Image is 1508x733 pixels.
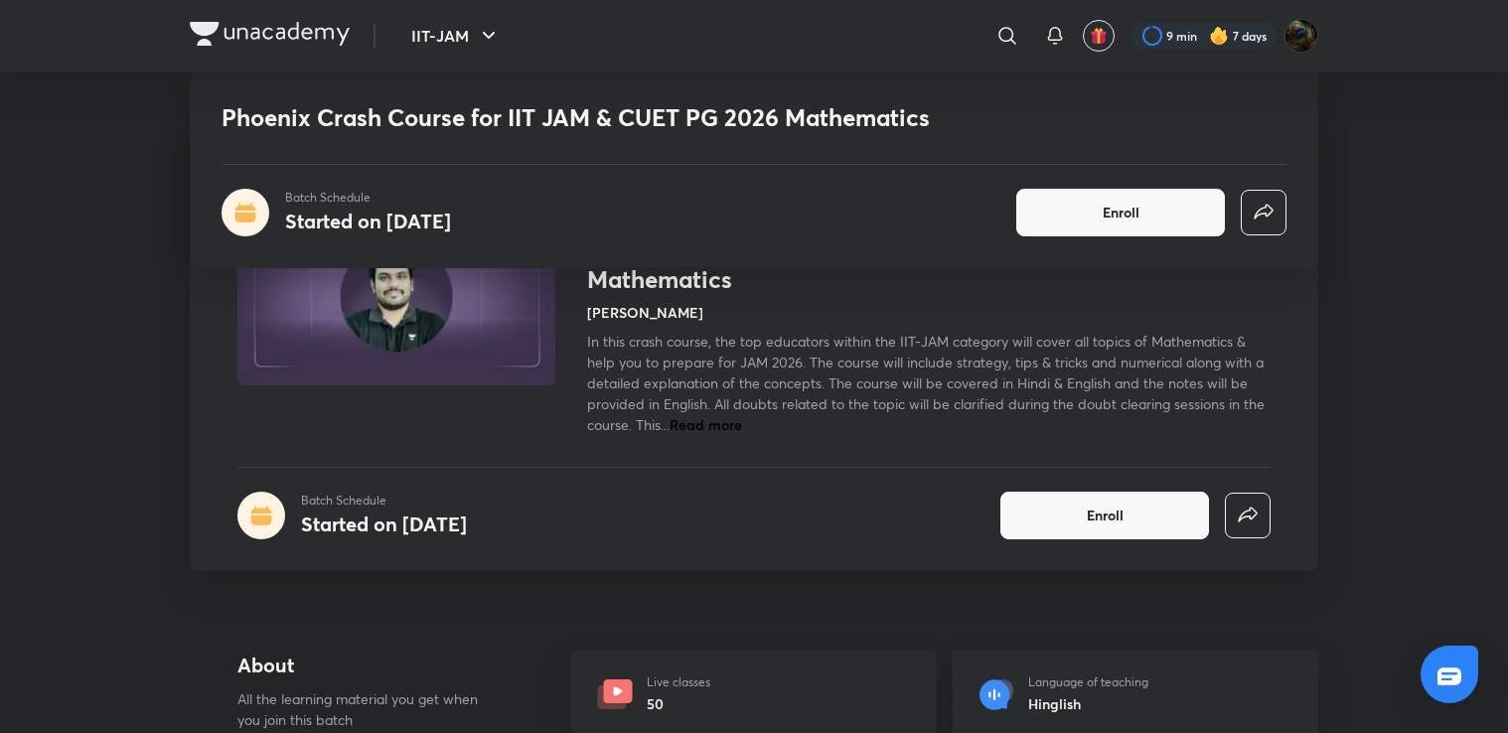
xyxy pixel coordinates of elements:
h4: About [237,651,508,680]
h1: Phoenix Crash Course for IIT JAM & CUET PG 2026 Mathematics [587,236,1271,294]
h4: Started on [DATE] [285,208,451,234]
button: avatar [1083,20,1115,52]
img: streak [1209,26,1229,46]
h1: Phoenix Crash Course for IIT JAM & CUET PG 2026 Mathematics [222,103,999,132]
img: Shubham Deshmukh [1284,19,1318,53]
h6: 50 [647,693,710,714]
img: Thumbnail [234,205,558,387]
button: IIT-JAM [399,16,513,56]
img: Company Logo [190,22,350,46]
p: Language of teaching [1028,673,1148,691]
span: Read more [670,415,742,434]
p: All the learning material you get when you join this batch [237,688,494,730]
h4: [PERSON_NAME] [587,302,703,323]
h4: Started on [DATE] [301,511,467,537]
p: Batch Schedule [301,492,467,510]
button: Enroll [1000,492,1209,539]
span: In this crash course, the top educators within the IIT-JAM category will cover all topics of Math... [587,332,1265,434]
p: Live classes [647,673,710,691]
h6: Hinglish [1028,693,1148,714]
img: avatar [1090,27,1108,45]
p: Batch Schedule [285,189,451,207]
a: Company Logo [190,22,350,51]
span: Enroll [1087,506,1124,525]
span: Enroll [1103,203,1139,222]
button: Enroll [1016,189,1225,236]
